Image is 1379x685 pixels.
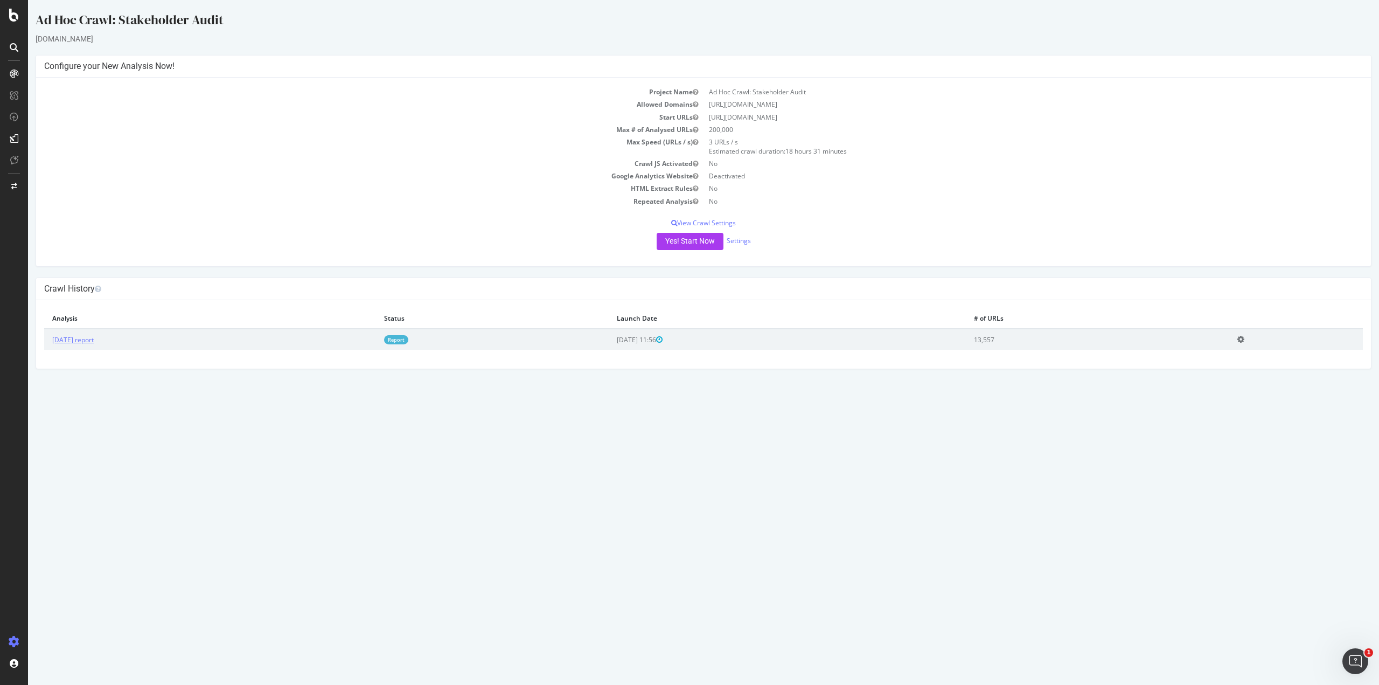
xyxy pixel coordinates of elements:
td: Repeated Analysis [16,195,675,207]
div: Ad Hoc Crawl: Stakeholder Audit [8,11,1343,33]
iframe: Intercom live chat [1342,648,1368,674]
td: Project Name [16,86,675,98]
td: Ad Hoc Crawl: Stakeholder Audit [675,86,1335,98]
span: 18 hours 31 minutes [757,147,819,156]
td: Deactivated [675,170,1335,182]
button: Yes! Start Now [629,233,695,250]
span: 1 [1364,648,1373,657]
td: 13,557 [938,329,1202,350]
td: 3 URLs / s Estimated crawl duration: [675,136,1335,157]
td: No [675,182,1335,195]
td: Crawl JS Activated [16,157,675,170]
td: Max # of Analysed URLs [16,123,675,136]
td: Allowed Domains [16,98,675,110]
th: # of URLs [938,308,1202,329]
td: Google Analytics Website [16,170,675,182]
td: Max Speed (URLs / s) [16,136,675,157]
span: [DATE] 11:56 [589,335,635,344]
h4: Configure your New Analysis Now! [16,61,1335,72]
h4: Crawl History [16,283,1335,294]
td: No [675,195,1335,207]
th: Status [348,308,581,329]
td: 200,000 [675,123,1335,136]
th: Analysis [16,308,348,329]
div: [DOMAIN_NAME] [8,33,1343,44]
td: [URL][DOMAIN_NAME] [675,98,1335,110]
td: Start URLs [16,111,675,123]
th: Launch Date [581,308,937,329]
a: Settings [699,236,723,245]
td: HTML Extract Rules [16,182,675,195]
p: View Crawl Settings [16,218,1335,227]
td: [URL][DOMAIN_NAME] [675,111,1335,123]
a: Report [356,335,380,344]
a: [DATE] report [24,335,66,344]
td: No [675,157,1335,170]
